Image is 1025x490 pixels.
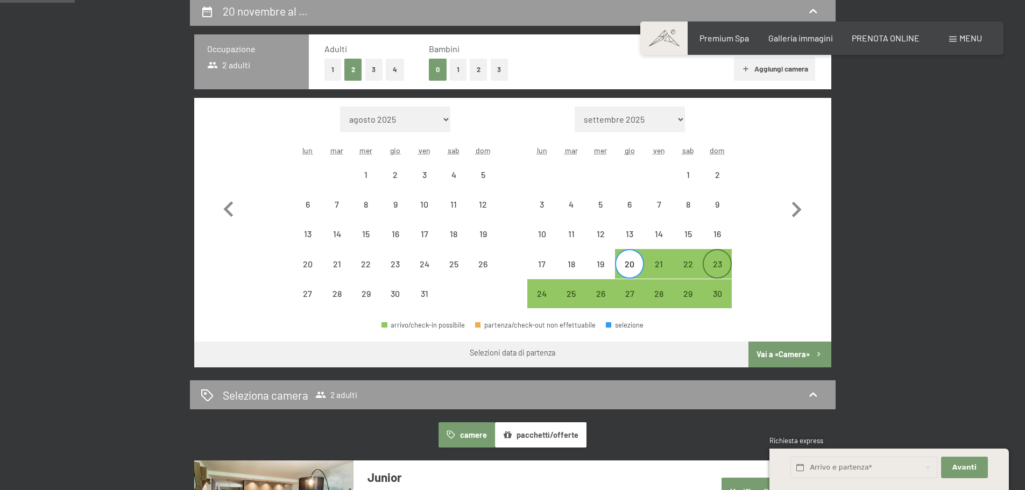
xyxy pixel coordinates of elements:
div: partenza/check-out non effettuabile [351,279,380,308]
div: partenza/check-out non effettuabile [351,160,380,189]
button: Vai a «Camera» [748,342,831,367]
div: partenza/check-out non effettuabile [381,219,410,248]
div: Sun Nov 30 2025 [703,279,732,308]
h3: Junior [367,469,688,486]
div: Sun Oct 26 2025 [468,249,497,278]
h2: Seleziona camera [223,387,308,403]
div: partenza/check-out possibile [586,279,615,308]
div: 13 [616,230,643,257]
div: partenza/check-out non effettuabile [703,190,732,219]
div: 16 [704,230,731,257]
div: Sat Oct 18 2025 [439,219,468,248]
div: 27 [294,289,321,316]
div: 31 [411,289,438,316]
div: partenza/check-out possibile [615,279,644,308]
div: 18 [440,230,467,257]
button: 3 [491,59,508,81]
h3: Occupazione [207,43,296,55]
button: 2 [344,59,362,81]
div: partenza/check-out non effettuabile [557,219,586,248]
div: partenza/check-out non effettuabile [410,190,439,219]
div: partenza/check-out non effettuabile [293,279,322,308]
div: Sat Nov 08 2025 [674,190,703,219]
div: 18 [558,260,585,287]
div: Fri Nov 14 2025 [644,219,673,248]
div: Sun Nov 02 2025 [703,160,732,189]
div: Mon Oct 20 2025 [293,249,322,278]
div: 28 [645,289,672,316]
div: Wed Nov 05 2025 [586,190,615,219]
div: 7 [645,200,672,227]
div: Mon Nov 17 2025 [527,249,556,278]
button: 4 [386,59,404,81]
div: partenza/check-out non effettuabile [703,160,732,189]
div: Fri Nov 28 2025 [644,279,673,308]
div: selezione [606,322,644,329]
div: Selezioni data di partenza [470,347,555,358]
div: 29 [352,289,379,316]
div: partenza/check-out non effettuabile [527,190,556,219]
div: 20 [616,260,643,287]
abbr: mercoledì [594,146,607,155]
div: 2 [704,171,731,197]
div: partenza/check-out non effettuabile [615,190,644,219]
a: Galleria immagini [768,33,833,43]
div: Sun Nov 16 2025 [703,219,732,248]
div: 29 [675,289,702,316]
div: 25 [558,289,585,316]
div: Fri Oct 17 2025 [410,219,439,248]
div: Fri Oct 10 2025 [410,190,439,219]
div: Sat Nov 22 2025 [674,249,703,278]
div: Thu Nov 13 2025 [615,219,644,248]
div: partenza/check-out non effettuabile [439,219,468,248]
abbr: giovedì [390,146,400,155]
button: camere [439,422,494,447]
span: Avanti [952,463,977,472]
div: partenza/check-out non effettuabile [439,190,468,219]
button: 3 [365,59,383,81]
div: partenza/check-out non effettuabile [586,249,615,278]
div: 11 [558,230,585,257]
div: 19 [469,230,496,257]
div: 5 [587,200,614,227]
span: PRENOTA ONLINE [852,33,920,43]
div: partenza/check-out non effettuabile [322,219,351,248]
div: 14 [645,230,672,257]
div: partenza/check-out non effettuabile [439,249,468,278]
div: Wed Oct 29 2025 [351,279,380,308]
abbr: domenica [710,146,725,155]
div: partenza/check-out non effettuabile [468,190,497,219]
div: Tue Oct 21 2025 [322,249,351,278]
div: partenza/check-out non effettuabile [475,322,596,329]
div: Sun Oct 19 2025 [468,219,497,248]
div: partenza/check-out non effettuabile [322,279,351,308]
div: partenza/check-out non effettuabile [468,160,497,189]
abbr: giovedì [625,146,635,155]
abbr: sabato [682,146,694,155]
div: 24 [528,289,555,316]
abbr: lunedì [537,146,547,155]
div: 22 [675,260,702,287]
div: partenza/check-out non effettuabile [527,219,556,248]
div: partenza/check-out non effettuabile [644,219,673,248]
div: Sun Oct 12 2025 [468,190,497,219]
div: Wed Nov 26 2025 [586,279,615,308]
h2: 20 novembre al … [223,4,308,18]
div: 12 [587,230,614,257]
div: 7 [323,200,350,227]
div: 30 [704,289,731,316]
div: Sat Nov 29 2025 [674,279,703,308]
abbr: venerdì [419,146,430,155]
div: partenza/check-out non effettuabile [703,219,732,248]
button: 2 [470,59,487,81]
div: 10 [528,230,555,257]
div: partenza/check-out non effettuabile [381,279,410,308]
div: 11 [440,200,467,227]
div: 5 [469,171,496,197]
div: partenza/check-out non effettuabile [527,249,556,278]
div: Sat Oct 04 2025 [439,160,468,189]
div: arrivo/check-in possibile [381,322,465,329]
div: partenza/check-out non effettuabile [293,249,322,278]
div: 8 [352,200,379,227]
